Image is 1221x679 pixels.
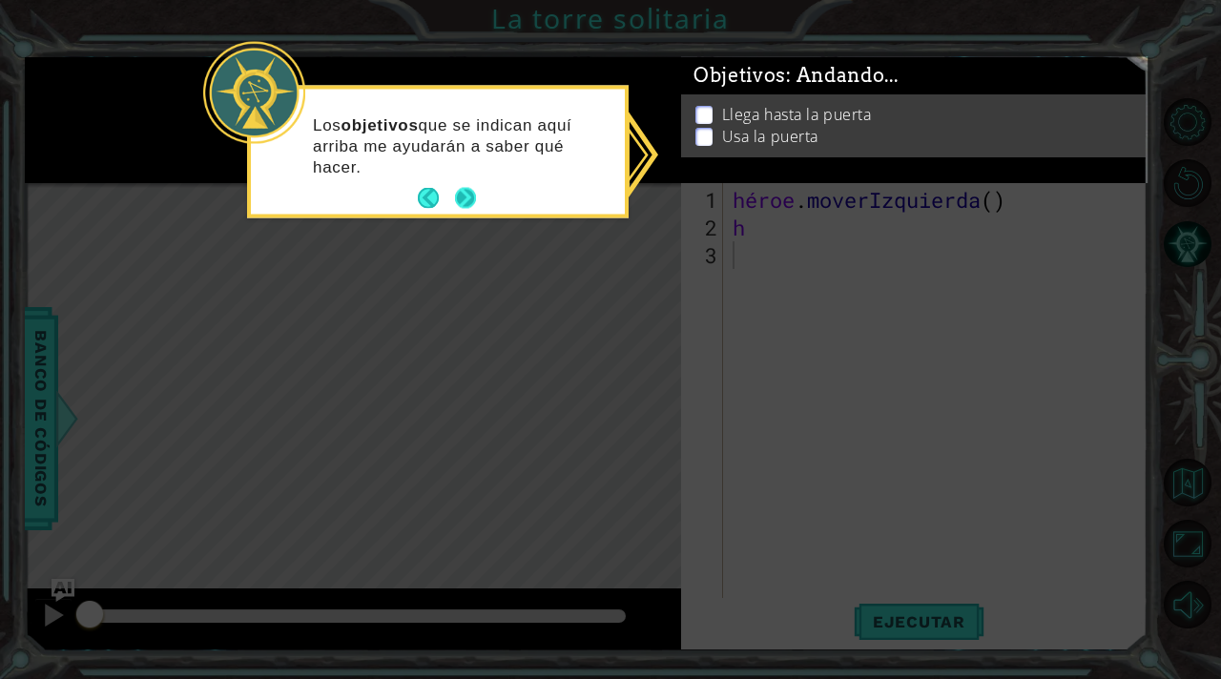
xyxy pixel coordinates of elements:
[313,115,341,134] font: Los
[722,137,818,158] font: Usa la puerta
[418,188,455,209] button: Atrás
[722,115,872,136] font: Llega hasta la puerta
[313,115,572,175] font: que se indican aquí arriba me ayudarán a saber qué hacer.
[341,115,419,134] font: objetivos
[693,74,786,97] font: Objetivos
[455,188,477,210] button: Próximo
[786,74,898,97] font: : Andando...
